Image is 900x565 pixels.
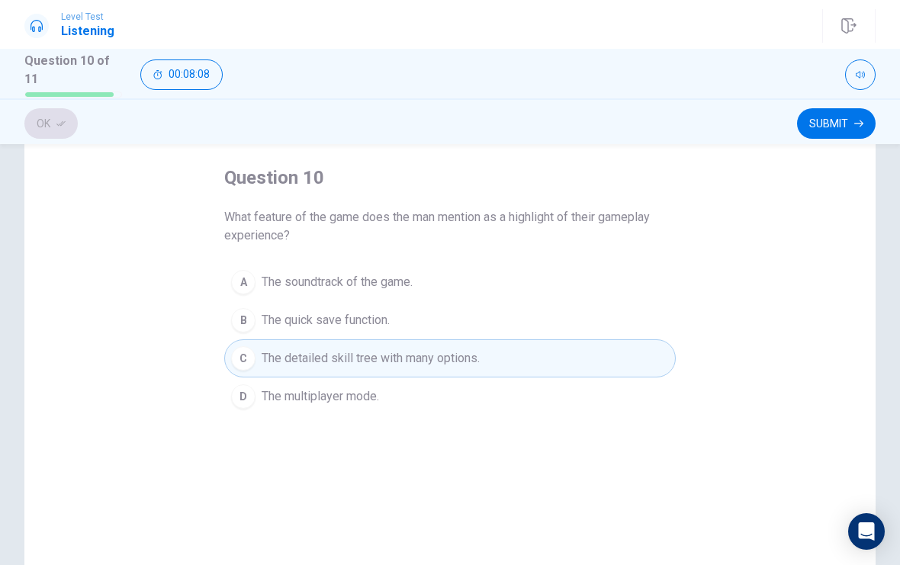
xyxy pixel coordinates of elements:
div: Open Intercom Messenger [848,513,885,550]
span: What feature of the game does the man mention as a highlight of their gameplay experience? [224,208,676,245]
span: The detailed skill tree with many options. [262,349,480,368]
button: CThe detailed skill tree with many options. [224,339,676,377]
span: The multiplayer mode. [262,387,379,406]
button: AThe soundtrack of the game. [224,263,676,301]
button: Submit [797,108,876,139]
h4: question 10 [224,165,324,190]
h1: Question 10 of 11 [24,52,122,88]
div: D [231,384,256,409]
div: B [231,308,256,332]
span: Level Test [61,11,114,22]
span: The soundtrack of the game. [262,273,413,291]
div: C [231,346,256,371]
span: 00:08:08 [169,69,210,81]
div: A [231,270,256,294]
button: 00:08:08 [140,59,223,90]
button: DThe multiplayer mode. [224,377,676,416]
button: BThe quick save function. [224,301,676,339]
h1: Listening [61,22,114,40]
span: The quick save function. [262,311,390,329]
